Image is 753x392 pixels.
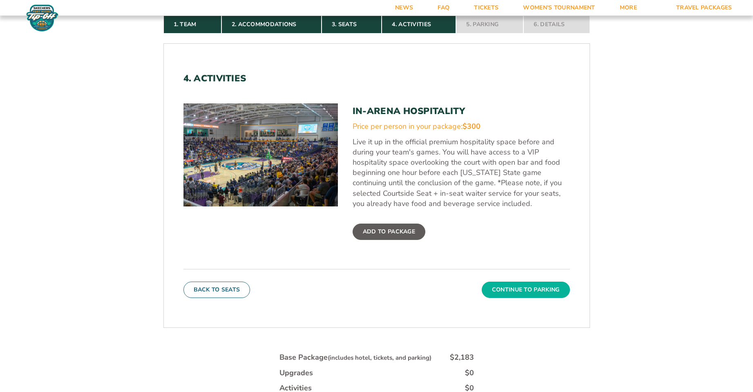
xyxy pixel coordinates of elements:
[183,73,570,84] h2: 4. Activities
[465,368,474,378] div: $0
[328,354,431,362] small: (includes hotel, tickets, and parking)
[279,352,431,363] div: Base Package
[353,137,570,209] p: Live it up in the official premium hospitality space before and during your team's games. You wil...
[163,16,221,34] a: 1. Team
[353,224,425,240] label: Add To Package
[353,121,570,132] div: Price per person in your package:
[221,16,322,34] a: 2. Accommodations
[450,352,474,363] div: $2,183
[183,103,338,206] img: In-Arena Hospitality
[482,282,570,298] button: Continue To Parking
[322,16,382,34] a: 3. Seats
[463,121,480,131] span: $300
[25,4,60,32] img: Fort Myers Tip-Off
[279,368,313,378] div: Upgrades
[353,106,570,116] h3: In-Arena Hospitality
[183,282,250,298] button: Back To Seats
